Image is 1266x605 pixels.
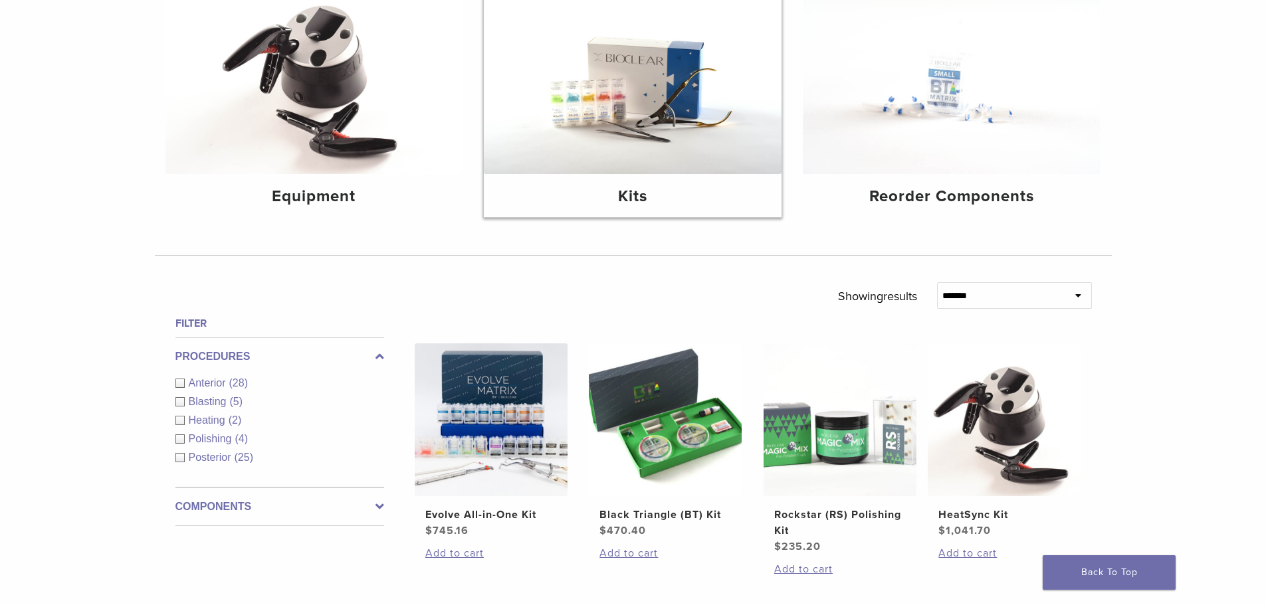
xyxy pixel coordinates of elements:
[599,545,731,561] a: Add to cart: “Black Triangle (BT) Kit”
[774,561,906,577] a: Add to cart: “Rockstar (RS) Polishing Kit”
[229,377,248,389] span: (28)
[928,343,1081,496] img: HeatSync Kit
[599,507,731,523] h2: Black Triangle (BT) Kit
[764,343,916,496] img: Rockstar (RS) Polishing Kit
[838,282,917,310] p: Showing results
[425,545,557,561] a: Add to cart: “Evolve All-in-One Kit”
[599,524,646,537] bdi: 470.40
[189,396,230,407] span: Blasting
[235,433,248,444] span: (4)
[494,185,771,209] h4: Kits
[774,540,821,553] bdi: 235.20
[229,414,242,426] span: (2)
[938,524,946,537] span: $
[229,396,243,407] span: (5)
[927,343,1082,539] a: HeatSync KitHeatSync Kit $1,041.70
[813,185,1090,209] h4: Reorder Components
[189,433,235,444] span: Polishing
[414,343,569,539] a: Evolve All-in-One KitEvolve All-in-One Kit $745.16
[175,499,384,515] label: Components
[176,185,453,209] h4: Equipment
[235,452,253,463] span: (25)
[175,349,384,365] label: Procedures
[1043,555,1176,590] a: Back To Top
[425,524,433,537] span: $
[774,507,906,539] h2: Rockstar (RS) Polishing Kit
[189,377,229,389] span: Anterior
[938,524,991,537] bdi: 1,041.70
[175,315,384,331] h4: Filter
[938,545,1070,561] a: Add to cart: “HeatSync Kit”
[599,524,607,537] span: $
[589,343,742,496] img: Black Triangle (BT) Kit
[588,343,743,539] a: Black Triangle (BT) KitBlack Triangle (BT) Kit $470.40
[189,452,235,463] span: Posterior
[938,507,1070,523] h2: HeatSync Kit
[189,414,229,426] span: Heating
[763,343,918,555] a: Rockstar (RS) Polishing KitRockstar (RS) Polishing Kit $235.20
[425,524,469,537] bdi: 745.16
[425,507,557,523] h2: Evolve All-in-One Kit
[415,343,568,496] img: Evolve All-in-One Kit
[774,540,782,553] span: $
